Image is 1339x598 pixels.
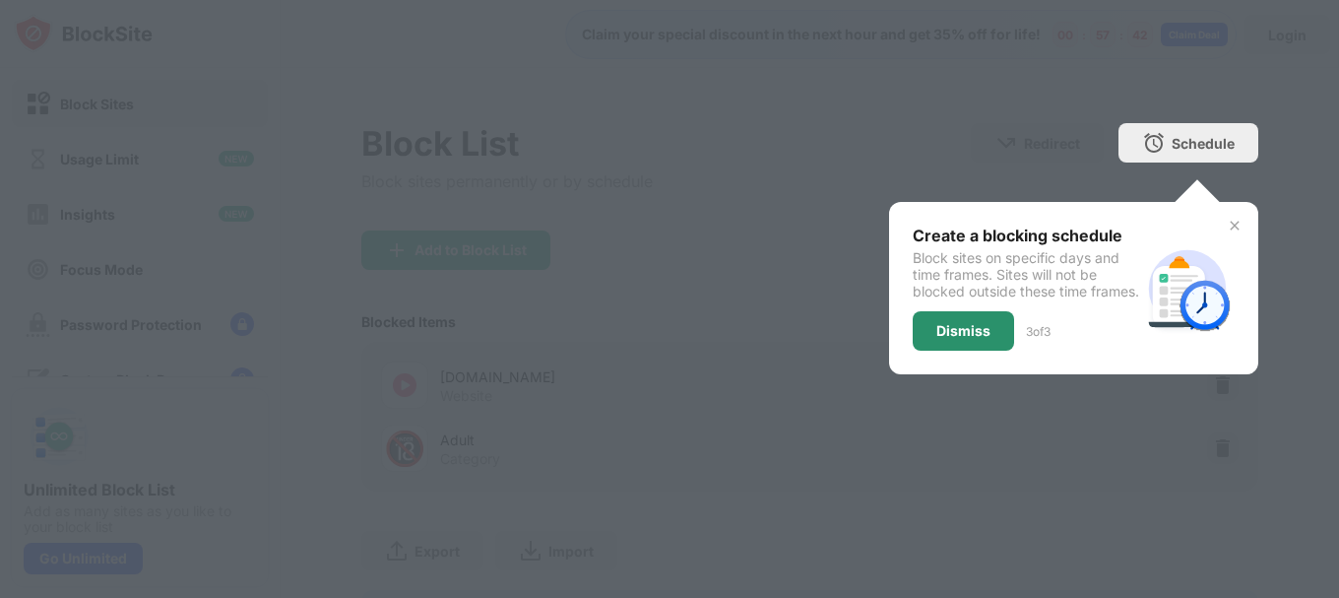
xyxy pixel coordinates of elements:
[936,323,990,339] div: Dismiss
[1227,218,1243,233] img: x-button.svg
[1140,241,1235,336] img: schedule.svg
[913,226,1140,245] div: Create a blocking schedule
[913,249,1140,299] div: Block sites on specific days and time frames. Sites will not be blocked outside these time frames.
[1172,135,1235,152] div: Schedule
[1026,324,1051,339] div: 3 of 3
